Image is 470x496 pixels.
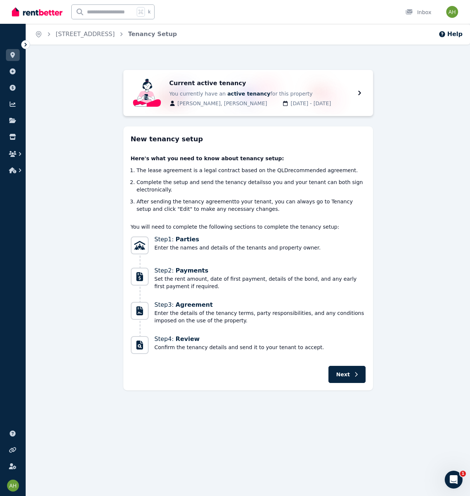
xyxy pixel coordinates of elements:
[460,471,466,477] span: 1
[131,134,366,144] h2: New tenancy setup
[405,9,431,16] div: Inbox
[176,301,213,308] span: Agreement
[155,344,324,351] span: Confirm the tenancy details and send it to your tenant to accept.
[291,100,355,107] span: [DATE] - [DATE]
[131,235,366,355] nav: Progress
[6,41,29,46] span: ORGANISE
[131,223,366,231] p: You will need to complete the following sections to complete the tenancy setup:
[137,198,366,213] li: After sending the tenancy agreement to your tenant, you can always go to Tenancy setup and click ...
[176,335,200,342] span: Review
[169,79,351,88] span: Current active tenancy
[155,235,321,244] span: Step 1 :
[7,480,19,492] img: Alan Heywood
[12,6,62,17] img: RentBetter
[176,236,200,243] span: Parties
[155,300,366,309] span: Step 3 :
[155,266,366,275] span: Step 2 :
[445,471,463,489] iframe: Intercom live chat
[227,91,270,97] b: active tenancy
[137,167,366,174] li: The lease agreement is a legal contract based on the QLD recommended agreement.
[438,30,463,39] button: Help
[137,178,366,193] li: Complete the setup and send the tenancy details so you and your tenant can both sign electronical...
[169,90,351,97] span: You currently have an for this property
[176,267,208,274] span: Payments
[148,9,150,15] span: k
[446,6,458,18] img: Alan Heywood
[336,371,350,378] span: Next
[155,309,366,324] span: Enter the details of the tenancy terms, party responsibilities, and any conditions imposed on the...
[155,275,366,290] span: Set the rent amount, date of first payment, details of the bond, and any early first payment if r...
[132,79,162,107] img: Active RentBetter tenancy background
[131,155,366,162] p: Here's what you need to know about tenancy setup:
[56,30,115,38] a: [STREET_ADDRESS]
[155,244,321,251] span: Enter the names and details of the tenants and property owner.
[155,335,324,344] span: Step 4 :
[178,100,278,107] span: [PERSON_NAME], [PERSON_NAME]
[128,30,177,39] span: Tenancy Setup
[26,24,186,45] nav: Breadcrumb
[328,366,366,383] button: Next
